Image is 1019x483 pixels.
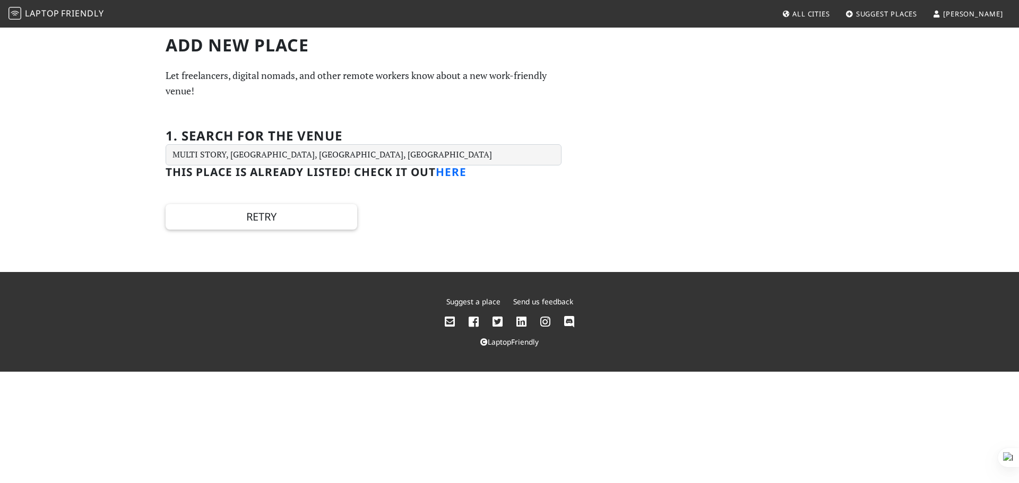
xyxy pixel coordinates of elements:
[436,164,467,179] a: here
[25,7,59,19] span: Laptop
[166,165,562,179] h3: This place is already listed! Check it out
[778,4,834,23] a: All Cities
[61,7,103,19] span: Friendly
[513,296,573,306] a: Send us feedback
[841,4,922,23] a: Suggest Places
[166,35,562,55] h1: Add new Place
[856,9,918,19] span: Suggest Places
[8,5,104,23] a: LaptopFriendly LaptopFriendly
[166,144,562,165] input: Enter a location
[166,204,357,230] button: Retry
[792,9,830,19] span: All Cities
[166,68,562,99] p: Let freelancers, digital nomads, and other remote workers know about a new work-friendly venue!
[943,9,1003,19] span: [PERSON_NAME]
[8,7,21,20] img: LaptopFriendly
[928,4,1007,23] a: [PERSON_NAME]
[166,128,342,144] h2: 1. Search for the venue
[480,337,539,347] a: LaptopFriendly
[446,296,500,306] a: Suggest a place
